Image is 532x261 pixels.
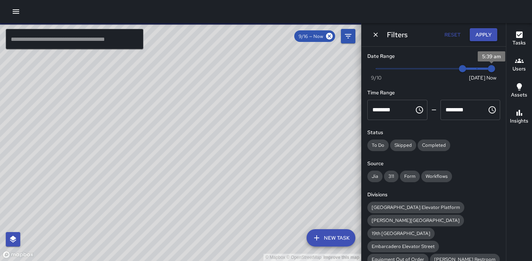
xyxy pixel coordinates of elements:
[390,142,416,148] span: Skipped
[367,215,464,226] div: [PERSON_NAME][GEOGRAPHIC_DATA]
[400,171,420,182] div: Form
[441,28,464,42] button: Reset
[367,129,500,137] h6: Status
[482,53,501,60] span: 5:39 am
[486,74,497,81] span: Now
[512,65,526,73] h6: Users
[367,173,383,179] span: Jia
[421,173,452,179] span: Workflows
[370,29,381,40] button: Dismiss
[294,30,335,42] div: 9/16 — Now
[418,142,450,148] span: Completed
[367,217,464,223] span: [PERSON_NAME][GEOGRAPHIC_DATA]
[341,29,355,43] button: Filters
[307,229,355,247] button: New Task
[367,142,389,148] span: To Do
[418,140,450,151] div: Completed
[384,171,398,182] div: 311
[367,202,464,213] div: [GEOGRAPHIC_DATA] Elevator Platform
[506,26,532,52] button: Tasks
[367,230,435,236] span: 19th [GEOGRAPHIC_DATA]
[400,173,420,179] span: Form
[371,74,381,81] span: 9/10
[506,52,532,78] button: Users
[294,33,328,39] span: 9/16 — Now
[367,228,435,239] div: 19th [GEOGRAPHIC_DATA]
[384,173,398,179] span: 311
[390,140,416,151] div: Skipped
[367,52,500,60] h6: Date Range
[470,28,497,42] button: Apply
[367,89,500,97] h6: Time Range
[367,171,383,182] div: Jia
[367,191,500,199] h6: Divisions
[469,74,485,81] span: [DATE]
[421,171,452,182] div: Workflows
[367,204,464,210] span: [GEOGRAPHIC_DATA] Elevator Platform
[510,117,528,125] h6: Insights
[511,91,527,99] h6: Assets
[506,104,532,130] button: Insights
[485,103,499,117] button: Choose time, selected time is 11:59 PM
[412,103,427,117] button: Choose time, selected time is 12:00 AM
[506,78,532,104] button: Assets
[367,243,439,249] span: Embarcadero Elevator Street
[387,29,408,40] h6: Filters
[367,140,389,151] div: To Do
[512,39,526,47] h6: Tasks
[367,160,500,168] h6: Source
[367,241,439,252] div: Embarcadero Elevator Street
